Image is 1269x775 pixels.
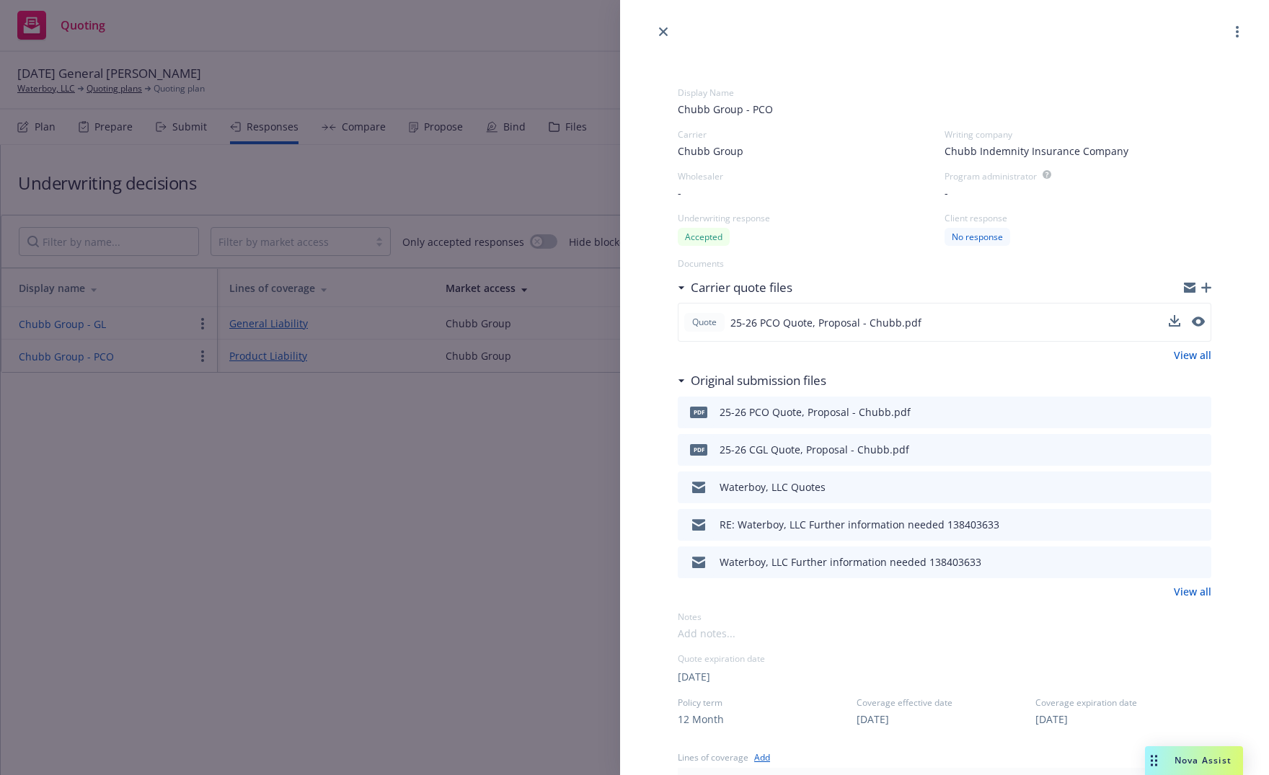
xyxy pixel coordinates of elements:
[1169,479,1181,496] button: download file
[945,185,948,200] span: -
[678,170,945,182] div: Wholesaler
[678,278,792,297] div: Carrier quote files
[690,444,707,455] span: pdf
[678,751,748,763] div: Lines of coverage
[1169,314,1180,331] button: download file
[720,479,826,495] div: Waterboy, LLC Quotes
[678,611,1211,623] div: Notes
[678,669,710,684] button: [DATE]
[730,315,921,330] span: 25-26 PCO Quote, Proposal - Chubb.pdf
[678,257,1211,270] div: Documents
[690,316,719,329] span: Quote
[945,212,1211,224] div: Client response
[1193,516,1206,533] button: preview file
[1169,516,1181,533] button: download file
[720,554,981,570] div: Waterboy, LLC Further information needed 138403633
[1193,441,1206,459] button: preview file
[857,712,889,727] button: [DATE]
[678,696,854,709] span: Policy term
[678,712,724,727] button: 12 Month
[1192,314,1205,331] button: preview file
[720,404,911,420] div: 25-26 PCO Quote, Proposal - Chubb.pdf
[678,212,945,224] div: Underwriting response
[678,652,1211,665] div: Quote expiration date
[1169,554,1181,571] button: download file
[1193,404,1206,421] button: preview file
[720,442,909,457] div: 25-26 CGL Quote, Proposal - Chubb.pdf
[1169,315,1180,327] button: download file
[1174,584,1211,599] a: View all
[678,128,945,141] div: Carrier
[678,371,826,390] div: Original submission files
[945,128,1211,141] div: Writing company
[1145,746,1243,775] button: Nova Assist
[678,102,1211,117] span: Chubb Group - PCO
[678,87,1211,99] div: Display Name
[678,228,730,246] div: Accepted
[1169,404,1181,421] button: download file
[691,278,792,297] h3: Carrier quote files
[691,371,826,390] h3: Original submission files
[1193,479,1206,496] button: preview file
[945,228,1010,246] div: No response
[1175,754,1232,766] span: Nova Assist
[1174,347,1211,363] a: View all
[1145,746,1163,775] div: Drag to move
[678,143,743,159] span: Chubb Group
[690,407,707,417] span: pdf
[720,517,999,532] div: RE: Waterboy, LLC Further information needed 138403633
[945,143,1128,159] span: Chubb Indemnity Insurance Company
[945,170,1037,182] div: Program administrator
[1035,696,1211,709] span: Coverage expiration date
[1169,441,1181,459] button: download file
[1193,554,1206,571] button: preview file
[1192,316,1205,327] button: preview file
[754,750,770,765] a: Add
[678,185,681,200] span: -
[1035,712,1068,727] button: [DATE]
[857,696,1033,709] span: Coverage effective date
[655,23,672,40] a: close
